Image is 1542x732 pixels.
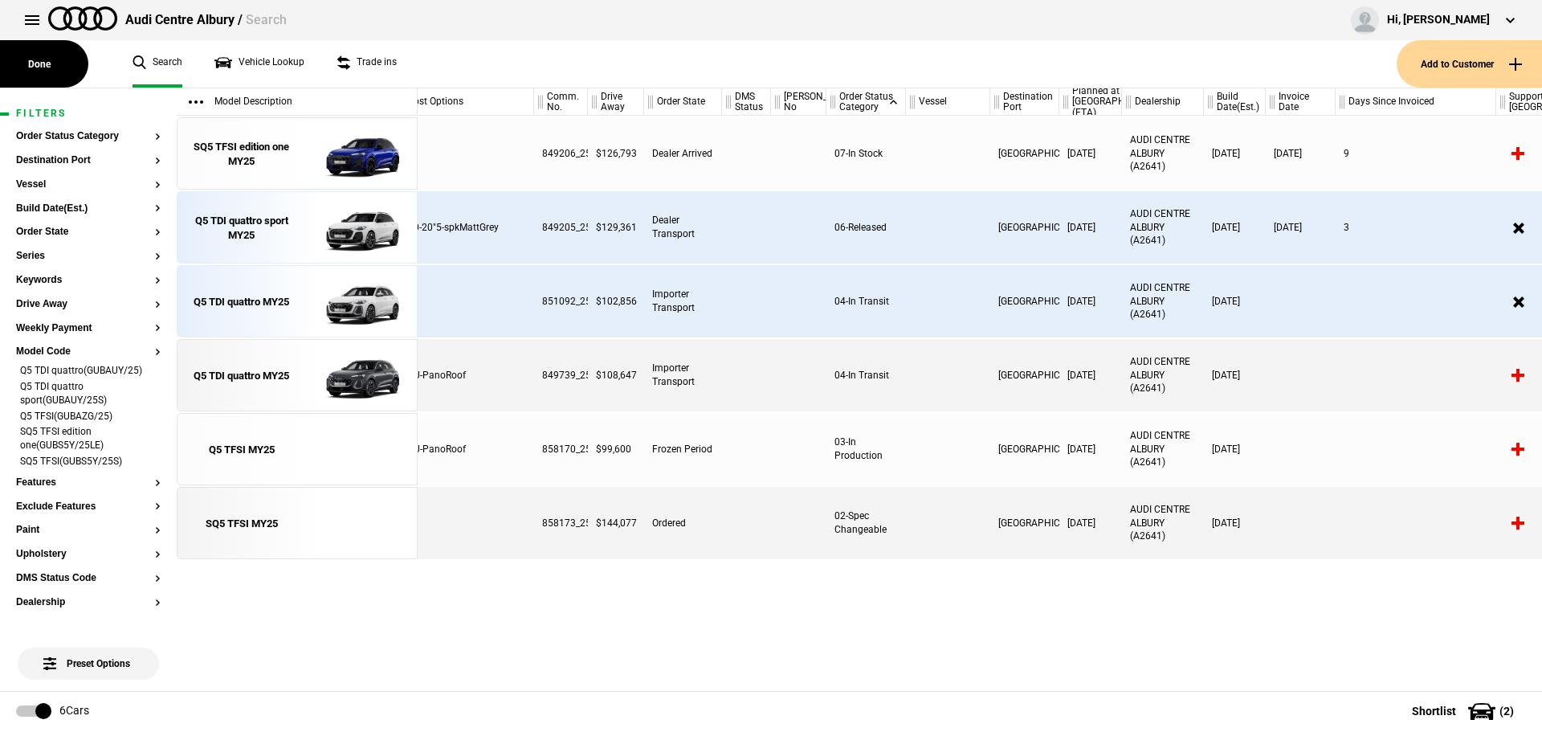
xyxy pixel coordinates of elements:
[1412,705,1456,717] span: Shortlist
[297,340,409,412] img: Audi_GUBAUY_25_FW_6Y6Y_3FU_(Nadin:_3FU_C56)_ext.png
[16,203,161,215] button: Build Date(Est.)
[186,340,297,412] a: Q5 TDI quattro MY25
[1388,691,1542,731] button: Shortlist(2)
[16,477,161,501] section: Features
[16,251,161,275] section: Series
[990,413,1059,485] div: [GEOGRAPHIC_DATA]
[16,597,161,608] button: Dealership
[16,380,161,410] li: Q5 TDI quattro sport(GUBAUY/25S)
[534,265,588,337] div: 851092_25
[990,339,1059,411] div: [GEOGRAPHIC_DATA]
[16,525,161,549] section: Paint
[16,346,161,358] button: Model Code
[16,597,161,621] section: Dealership
[588,88,643,116] div: Drive Away
[1387,12,1490,28] div: Hi, [PERSON_NAME]
[826,265,906,337] div: 04-In Transit
[186,266,297,338] a: Q5 TDI quattro MY25
[1122,487,1204,559] div: AUDI CENTRE ALBURY (A2641)
[59,703,89,719] div: 6 Cars
[826,487,906,559] div: 02-Spec Changeable
[297,118,409,190] img: Audi_GUBS5Y_25LE_GX_6I6I_PAH_6FJ_(Nadin:_6FJ_C56_PAH_S9S)_ext.png
[826,339,906,411] div: 04-In Transit
[722,88,770,116] div: DMS Status
[16,573,161,584] button: DMS Status Code
[1059,339,1122,411] div: [DATE]
[1059,265,1122,337] div: [DATE]
[644,117,722,190] div: Dealer Arrived
[16,364,161,380] li: Q5 TDI quattro(GUBAUY/25)
[771,88,826,116] div: [PERSON_NAME] No
[177,88,417,116] div: Model Description
[16,501,161,513] button: Exclude Features
[826,88,905,116] div: Order Status Category
[186,414,297,486] a: Q5 TFSI MY25
[16,299,161,323] section: Drive Away
[133,40,182,88] a: Search
[1204,339,1266,411] div: [DATE]
[186,214,297,243] div: Q5 TDI quattro sport MY25
[16,410,161,426] li: Q5 TFSI(GUBAZG/25)
[1059,487,1122,559] div: [DATE]
[1059,191,1122,264] div: [DATE]
[16,455,161,471] li: SQ5 TFSI(GUBS5Y/25S)
[644,339,722,411] div: Importer Transport
[990,265,1059,337] div: [GEOGRAPHIC_DATA]
[1204,265,1266,337] div: [DATE]
[16,131,161,142] button: Order Status Category
[16,155,161,166] button: Destination Port
[534,413,588,485] div: 858170_25
[16,203,161,227] section: Build Date(Est.)
[588,191,644,264] div: $129,361
[16,155,161,179] section: Destination Port
[125,11,287,29] div: Audi Centre Albury /
[186,488,297,560] a: SQ5 TFSI MY25
[588,339,644,411] div: $108,647
[826,191,906,264] div: 06-Released
[826,117,906,190] div: 07-In Stock
[394,413,534,485] div: 3FU-PanoRoof
[16,227,161,251] section: Order State
[644,191,722,264] div: Dealer Transport
[1059,88,1121,116] div: Planned at [GEOGRAPHIC_DATA] (ETA)
[1204,487,1266,559] div: [DATE]
[644,88,721,116] div: Order State
[588,487,644,559] div: $144,077
[644,487,722,559] div: Ordered
[16,275,161,299] section: Keywords
[16,323,161,334] button: Weekly Payment
[186,118,297,190] a: SQ5 TFSI edition one MY25
[16,501,161,525] section: Exclude Features
[588,413,644,485] div: $99,600
[297,266,409,338] img: Audi_GUBAUY_25_FW_Z9Z9__(Nadin:_C56)_ext.png
[1122,413,1204,485] div: AUDI CENTRE ALBURY (A2641)
[48,6,117,31] img: audi.png
[990,191,1059,264] div: [GEOGRAPHIC_DATA]
[194,369,289,383] div: Q5 TDI quattro MY25
[16,477,161,489] button: Features
[1204,413,1266,485] div: [DATE]
[1204,191,1266,264] div: [DATE]
[186,192,297,264] a: Q5 TDI quattro sport MY25
[644,413,722,485] div: Frozen Period
[1122,339,1204,411] div: AUDI CENTRE ALBURY (A2641)
[194,295,289,309] div: Q5 TDI quattro MY25
[1122,117,1204,190] div: AUDI CENTRE ALBURY (A2641)
[246,12,287,27] span: Search
[1336,88,1495,116] div: Days Since Invoiced
[47,638,130,669] span: Preset Options
[990,88,1059,116] div: Destination Port
[990,117,1059,190] div: [GEOGRAPHIC_DATA]
[1336,191,1496,264] div: 3
[1336,117,1496,190] div: 9
[990,487,1059,559] div: [GEOGRAPHIC_DATA]
[826,413,906,485] div: 03-In Production
[16,549,161,573] section: Upholstery
[186,140,297,169] div: SQ5 TFSI edition one MY25
[394,339,534,411] div: 3FU-PanoRoof
[16,549,161,560] button: Upholstery
[16,299,161,310] button: Drive Away
[1397,40,1542,88] button: Add to Customer
[209,443,275,457] div: Q5 TFSI MY25
[297,192,409,264] img: Audi_GUBAUY_25S_GX_Z9Z9_WA9_PAH_WA7_5MB_6FJ_PQ7_4D3_WXC_PWL_PYH_F80_H65_(Nadin:_4D3_5MB_6FJ_C56_F...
